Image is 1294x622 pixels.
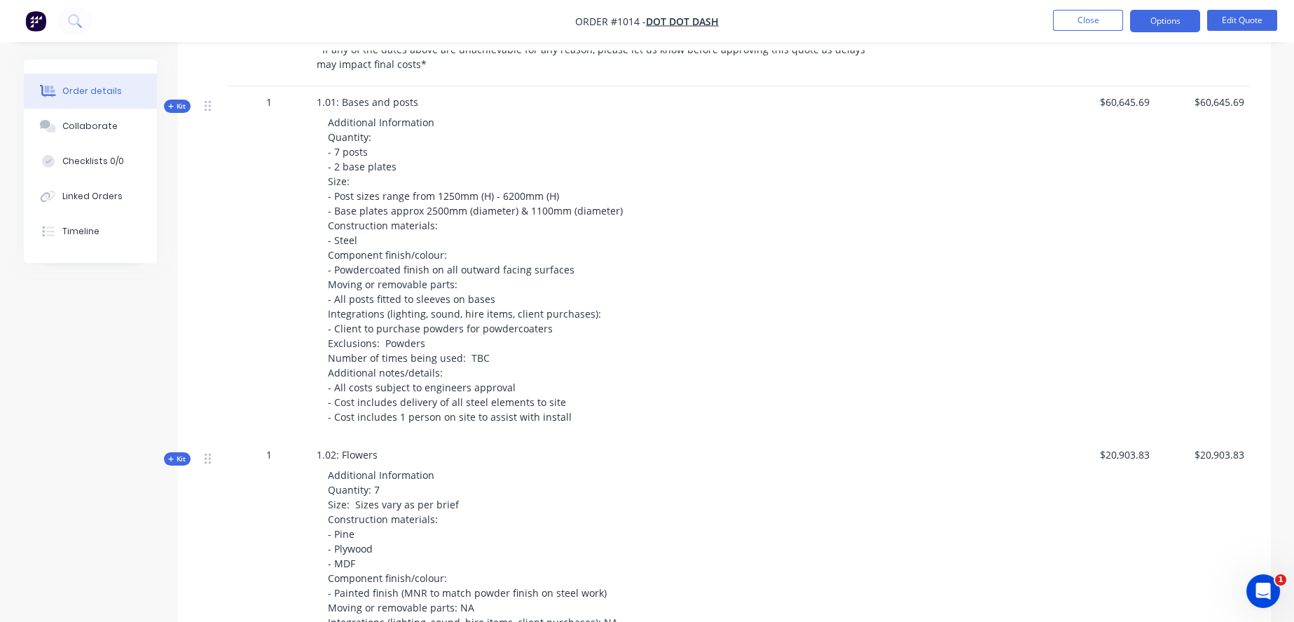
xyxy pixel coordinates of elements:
[24,214,157,249] button: Timeline
[168,101,186,111] span: Kit
[62,120,118,133] div: Collaborate
[317,448,378,461] span: 1.02: Flowers
[164,452,191,466] button: Kit
[25,11,46,32] img: Factory
[1246,574,1280,608] iframe: Intercom live chat
[62,85,122,97] div: Order details
[62,155,124,168] div: Checklists 0/0
[24,74,157,109] button: Order details
[1066,95,1150,109] span: $60,645.69
[1130,10,1200,32] button: Options
[24,144,157,179] button: Checklists 0/0
[1066,447,1150,462] span: $20,903.83
[24,109,157,144] button: Collaborate
[1053,10,1123,31] button: Close
[317,95,418,109] span: 1.01: Bases and posts
[1207,10,1277,31] button: Edit Quote
[62,225,99,238] div: Timeline
[646,15,719,28] a: Dot Dot Dash
[1161,95,1244,109] span: $60,645.69
[24,179,157,214] button: Linked Orders
[168,454,186,464] span: Kit
[575,15,646,28] span: Order #1014 -
[266,95,272,109] span: 1
[328,116,623,424] span: Additional Information Quantity: - 7 posts - 2 base plates Size: - Post sizes range from 1250mm (...
[266,447,272,462] span: 1
[164,100,191,113] button: Kit
[1161,447,1244,462] span: $20,903.83
[62,190,123,203] div: Linked Orders
[1275,574,1286,586] span: 1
